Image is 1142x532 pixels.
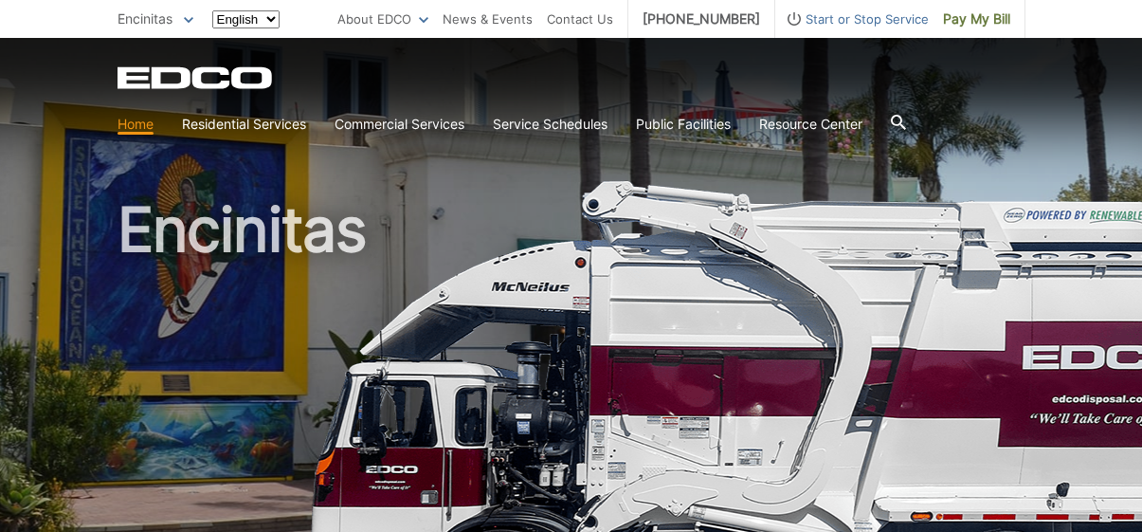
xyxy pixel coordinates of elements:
span: Encinitas [118,10,172,27]
a: Public Facilities [636,114,731,135]
a: Commercial Services [335,114,464,135]
a: EDCD logo. Return to the homepage. [118,66,275,89]
a: Service Schedules [493,114,607,135]
a: Home [118,114,154,135]
a: About EDCO [337,9,428,29]
a: Residential Services [182,114,306,135]
a: Resource Center [759,114,862,135]
span: Pay My Bill [943,9,1010,29]
select: Select a language [212,10,280,28]
a: News & Events [443,9,533,29]
a: Contact Us [547,9,613,29]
